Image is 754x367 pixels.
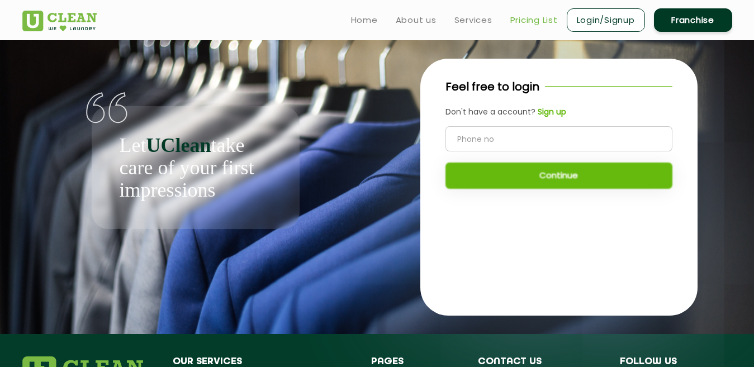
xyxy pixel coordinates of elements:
img: quote-img [86,92,128,123]
a: Franchise [654,8,732,32]
p: Feel free to login [445,78,539,95]
input: Phone no [445,126,672,151]
a: Pricing List [510,13,558,27]
a: Sign up [535,106,566,118]
a: Login/Signup [567,8,645,32]
img: UClean Laundry and Dry Cleaning [22,11,97,31]
b: UClean [146,134,211,156]
p: Let take care of your first impressions [120,134,272,201]
span: Don't have a account? [445,106,535,117]
a: About us [396,13,437,27]
a: Services [454,13,492,27]
b: Sign up [538,106,566,117]
a: Home [351,13,378,27]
